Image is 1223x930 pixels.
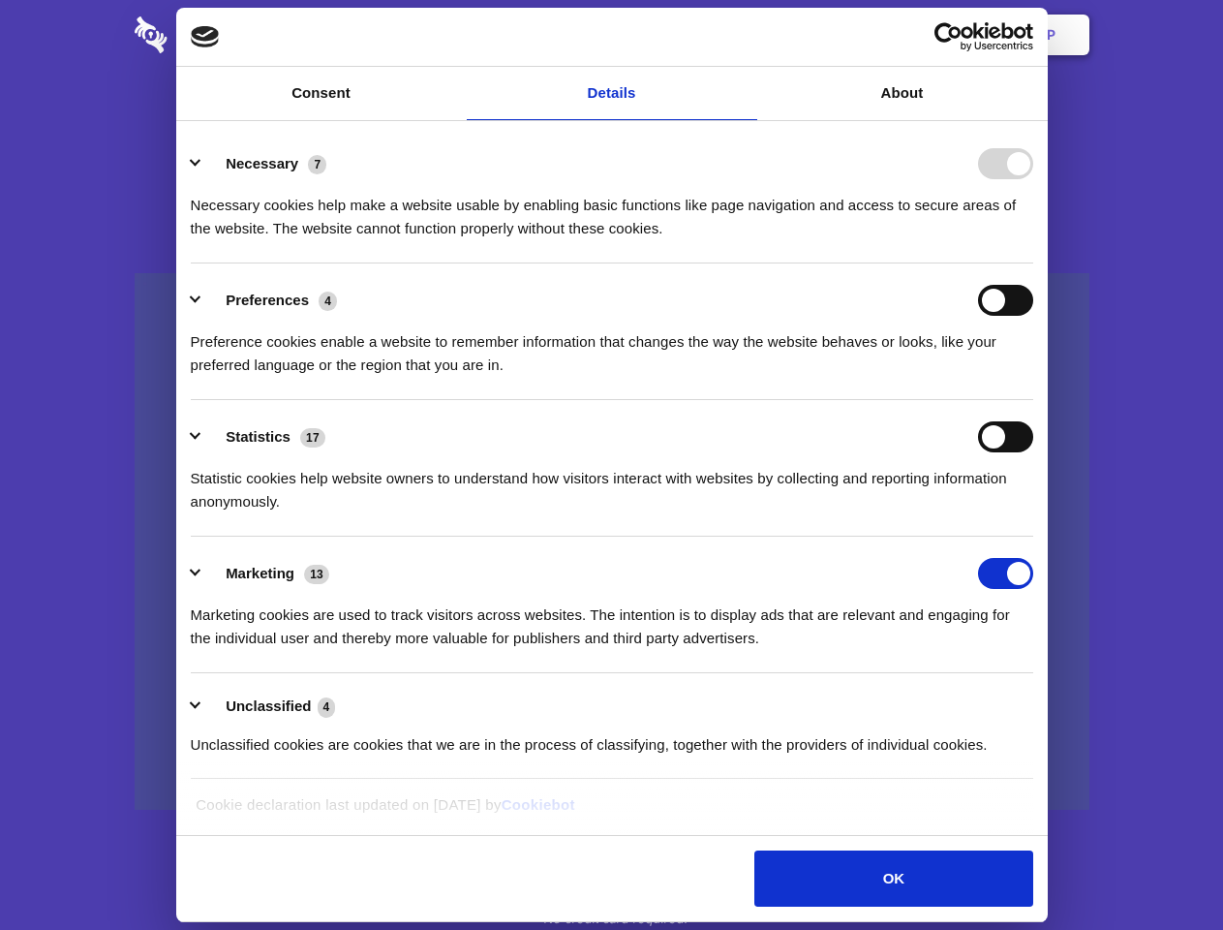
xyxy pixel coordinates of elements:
button: Preferences (4) [191,285,350,316]
iframe: Drift Widget Chat Controller [1126,833,1200,907]
button: Marketing (13) [191,558,342,589]
div: Marketing cookies are used to track visitors across websites. The intention is to display ads tha... [191,589,1033,650]
label: Preferences [226,292,309,308]
button: Necessary (7) [191,148,339,179]
span: 4 [318,697,336,717]
img: logo [191,26,220,47]
a: Usercentrics Cookiebot - opens in a new window [864,22,1033,51]
label: Marketing [226,565,294,581]
span: 4 [319,292,337,311]
span: 7 [308,155,326,174]
a: Cookiebot [502,796,575,813]
h1: Eliminate Slack Data Loss. [135,87,1089,157]
div: Preference cookies enable a website to remember information that changes the way the website beha... [191,316,1033,377]
img: logo-wordmark-white-trans-d4663122ce5f474addd5e946df7df03e33cb6a1c49d2221995e7729f52c070b2.svg [135,16,300,53]
button: Unclassified (4) [191,695,348,719]
div: Cookie declaration last updated on [DATE] by [181,793,1042,831]
h4: Auto-redaction of sensitive data, encrypted data sharing and self-destructing private chats. Shar... [135,176,1089,240]
span: 13 [304,565,329,584]
a: Contact [785,5,874,65]
a: About [757,67,1048,120]
div: Necessary cookies help make a website usable by enabling basic functions like page navigation and... [191,179,1033,240]
a: Login [878,5,963,65]
a: Details [467,67,757,120]
div: Statistic cookies help website owners to understand how visitors interact with websites by collec... [191,452,1033,513]
label: Necessary [226,155,298,171]
a: Consent [176,67,467,120]
button: Statistics (17) [191,421,338,452]
a: Pricing [568,5,653,65]
label: Statistics [226,428,290,445]
a: Wistia video thumbnail [135,273,1089,811]
span: 17 [300,428,325,448]
div: Unclassified cookies are cookies that we are in the process of classifying, together with the pro... [191,719,1033,757]
button: OK [754,851,1032,907]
